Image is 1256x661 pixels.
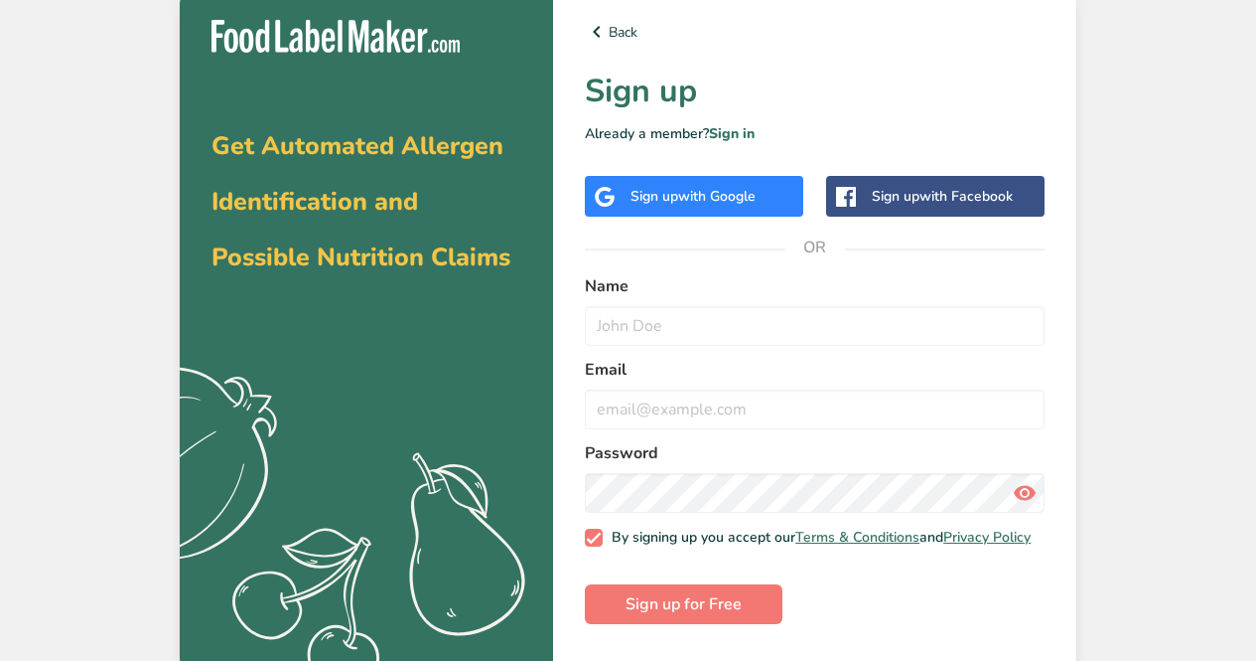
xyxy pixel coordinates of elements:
[585,358,1045,382] label: Email
[785,218,845,277] span: OR
[626,592,742,616] span: Sign up for Free
[585,584,782,624] button: Sign up for Free
[630,186,756,207] div: Sign up
[585,123,1045,144] p: Already a member?
[211,129,510,274] span: Get Automated Allergen Identification and Possible Nutrition Claims
[919,187,1013,206] span: with Facebook
[585,274,1045,298] label: Name
[211,20,460,53] img: Food Label Maker
[585,441,1045,465] label: Password
[709,124,755,143] a: Sign in
[585,68,1045,115] h1: Sign up
[943,528,1031,547] a: Privacy Policy
[585,20,1045,44] a: Back
[795,528,919,547] a: Terms & Conditions
[678,187,756,206] span: with Google
[872,186,1013,207] div: Sign up
[603,529,1032,547] span: By signing up you accept our and
[585,306,1045,346] input: John Doe
[585,390,1045,429] input: email@example.com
